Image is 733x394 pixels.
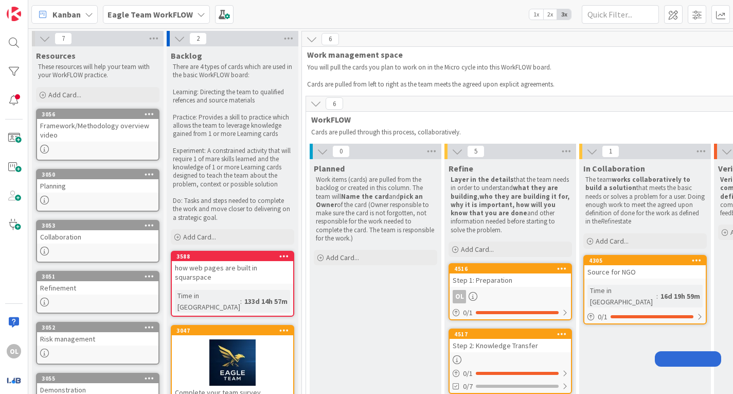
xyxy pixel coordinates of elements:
div: 4516Step 1: Preparation [450,264,571,287]
span: 0 [332,145,350,158]
span: 0 / 1 [598,312,607,322]
span: 1x [529,9,543,20]
span: 7 [55,32,72,45]
span: Refine [449,163,473,174]
a: 3051Refinement [36,271,159,314]
a: 3056Framework/Methodology overview video [36,109,159,161]
div: 3056 [42,111,158,118]
span: 0 / 1 [463,307,473,318]
p: Practice: Provides a skill to practice which allows the team to leverage knowledge gained from 1 ... [173,113,292,139]
div: Risk management [37,332,158,346]
div: 3588how web pages are built in squarspace [172,252,293,284]
div: 4517 [450,330,571,339]
div: OL [7,344,21,358]
span: Add Card... [596,236,629,246]
span: Resources [36,50,76,61]
div: 0/1 [450,367,571,380]
div: 4517Step 2: Knowledge Transfer [450,330,571,352]
strong: works collaboratively to build a solution [585,175,692,192]
span: 0/7 [463,381,473,392]
strong: pick an Owner [316,192,424,209]
input: Quick Filter... [582,5,659,24]
div: 4516 [454,265,571,272]
div: 4305Source for NGO [584,256,706,279]
div: Framework/Methodology overview video [37,119,158,142]
span: 5 [467,145,485,158]
div: 3053 [37,221,158,230]
div: 4305 [584,256,706,265]
div: 3051 [42,273,158,280]
div: 16d 19h 59m [658,290,703,302]
div: 4516 [450,264,571,273]
div: 3588 [172,252,293,261]
p: Experiment: A constrained activity that will require 1 of mare skills learned and the knowledge o... [173,147,292,189]
strong: Layer in the details [451,175,514,184]
div: 3053 [42,222,158,229]
div: Time in [GEOGRAPHIC_DATA] [175,290,240,313]
span: Add Card... [48,90,81,99]
strong: what they are building [451,183,560,200]
div: 3056Framework/Methodology overview video [37,110,158,142]
div: 3053Collaboration [37,221,158,244]
div: 3052 [42,324,158,331]
div: 3055 [37,374,158,383]
span: : [240,296,242,307]
a: 4516Step 1: PreparationOL0/1 [449,263,572,320]
img: Visit kanbanzone.com [7,7,21,21]
div: 3588 [176,253,293,260]
strong: Name the card [341,192,389,201]
p: The team that meets the basic needs or solves a problem for a user. Doing enough work to meet the... [585,176,705,226]
span: 0 / 1 [463,368,473,379]
div: Time in [GEOGRAPHIC_DATA] [587,285,656,307]
span: Planned [314,163,345,174]
div: Step 2: Knowledge Transfer [450,339,571,352]
a: 3053Collaboration [36,220,159,263]
span: Backlog [171,50,202,61]
div: Refinement [37,281,158,295]
a: 3052Risk management [36,322,159,365]
div: OL [453,290,466,303]
div: 3047 [176,327,293,334]
span: 6 [321,33,339,45]
span: 2 [189,32,207,45]
div: 3050 [37,170,158,179]
span: 2x [543,9,557,20]
span: Add Card... [326,253,359,262]
div: 133d 14h 57m [242,296,290,307]
b: Eagle Team WorkFLOW [108,9,193,20]
strong: who they are building it for, why it is important, how will you know that you are done [451,192,571,218]
p: Learning: Directing the team to qualified refences and source materials [173,88,292,105]
span: Add Card... [183,232,216,242]
div: 3051Refinement [37,272,158,295]
div: 0/1 [584,311,706,323]
img: avatar [7,373,21,387]
div: Collaboration [37,230,158,244]
div: 3050 [42,171,158,178]
span: : [656,290,658,302]
div: Planning [37,179,158,193]
a: 4305Source for NGOTime in [GEOGRAPHIC_DATA]:16d 19h 59m0/1 [583,255,707,324]
div: 3056 [37,110,158,119]
a: 3050Planning [36,169,159,212]
a: 3588how web pages are built in squarspaceTime in [GEOGRAPHIC_DATA]:133d 14h 57m [171,251,294,317]
div: 3050Planning [37,170,158,193]
div: how web pages are built in squarspace [172,261,293,284]
div: 0/1 [450,306,571,319]
p: that the team needs in order to understand , and other information needed before starting to solv... [451,176,570,234]
div: Source for NGO [584,265,706,279]
span: Add Card... [461,245,494,254]
span: In Collaboration [583,163,645,174]
p: Do: Tasks and steps needed to complete the work and move closer to delivering on a strategic goal. [173,197,292,222]
div: 4305 [589,257,706,264]
p: There are 4 types of cards which are used in the basic WorkFLOW board: [173,63,292,80]
div: OL [450,290,571,303]
div: Step 1: Preparation [450,273,571,287]
div: 4517 [454,331,571,338]
div: 3051 [37,272,158,281]
p: These resources will help your team with your WorkFLOW practice. [38,63,157,80]
p: Work items (cards) are pulled from the backlog or created in this column. The team will and of th... [316,176,435,243]
div: 3052 [37,323,158,332]
span: 3x [557,9,571,20]
span: 1 [602,145,619,158]
div: 3055 [42,375,158,382]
